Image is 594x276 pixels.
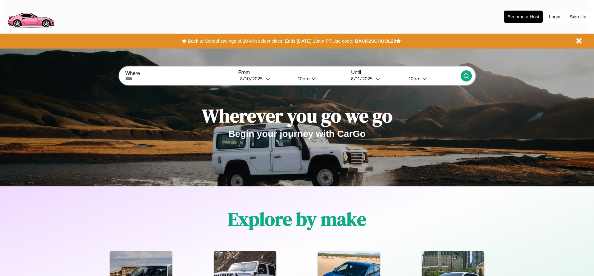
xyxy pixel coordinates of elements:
b: BACK2SCHOOL20 [355,38,396,44]
button: 8/10/2025 [238,75,293,82]
div: 10am [406,76,422,82]
div: 10am [295,76,311,82]
button: 10am [404,75,460,82]
label: Until [351,70,460,75]
div: 8 / 10 / 2025 [240,76,266,82]
label: Where [125,71,235,76]
button: Login [546,11,564,22]
label: From [238,70,348,75]
img: logo [5,3,57,29]
div: 8 / 11 / 2025 [351,76,376,82]
button: Back to School savings of 20% in select cities! Ends [DATE] 10am PT.Use code: [186,37,355,45]
button: Become a Host [504,11,543,23]
button: 10am [293,75,348,82]
h1: Explore by make [228,206,366,232]
button: Sign Up [567,11,589,22]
